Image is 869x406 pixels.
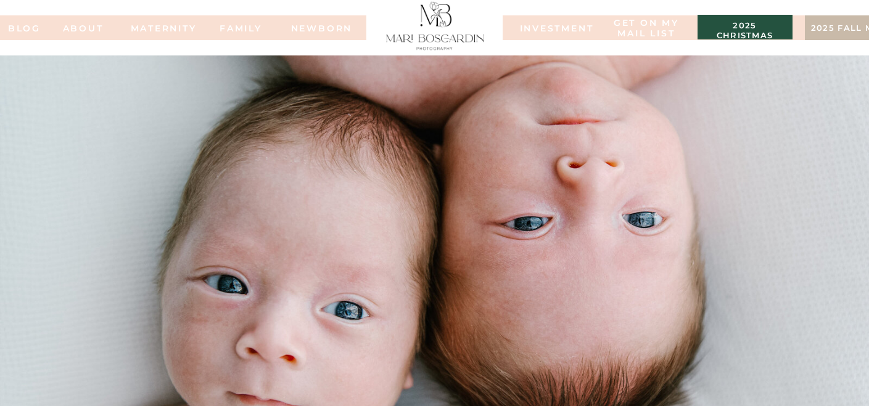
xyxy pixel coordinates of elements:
a: 2025 christmas minis [704,21,786,33]
a: MATERNITY [131,23,180,32]
a: ABOUT [49,23,117,32]
a: Get on my MAIL list [612,18,682,39]
a: NEWBORN [287,23,357,32]
a: INVESTMENT [520,23,582,32]
a: FAMILy [216,23,266,32]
